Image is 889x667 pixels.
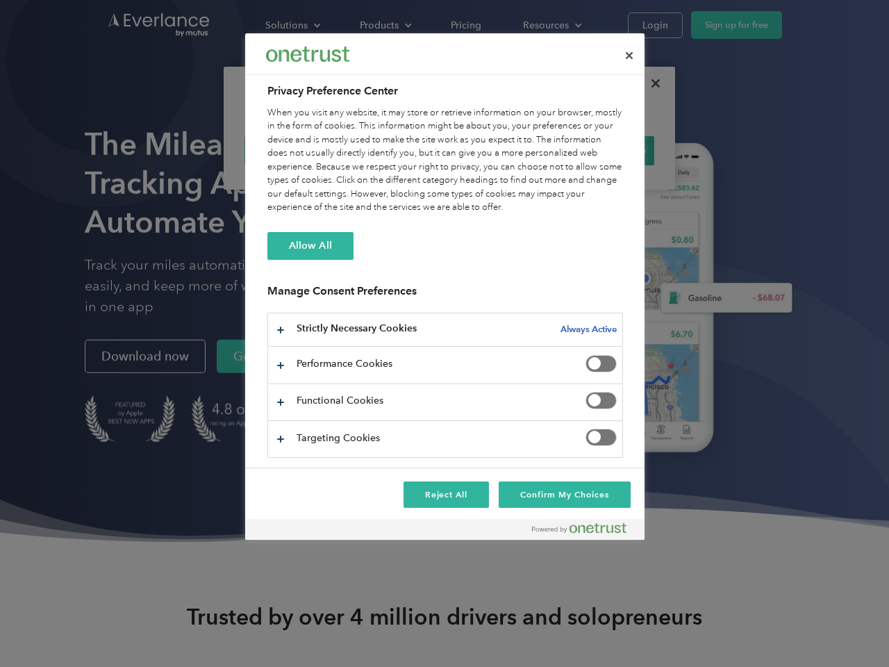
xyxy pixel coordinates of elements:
[266,47,349,61] img: Everlance
[266,40,349,68] div: Everlance
[267,232,354,260] button: Allow All
[267,284,623,306] h3: Manage Consent Preferences
[267,106,623,215] div: When you visit any website, it may store or retrieve information on your browser, mostly in the f...
[245,33,645,540] div: Privacy Preference Center
[404,481,490,508] button: Reject All
[245,33,645,540] div: Preference center
[267,83,623,99] h2: Privacy Preference Center
[499,481,630,508] button: Confirm My Choices
[532,522,638,540] a: Powered by OneTrust Opens in a new Tab
[614,40,645,71] button: Close
[532,522,626,534] img: Powered by OneTrust Opens in a new Tab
